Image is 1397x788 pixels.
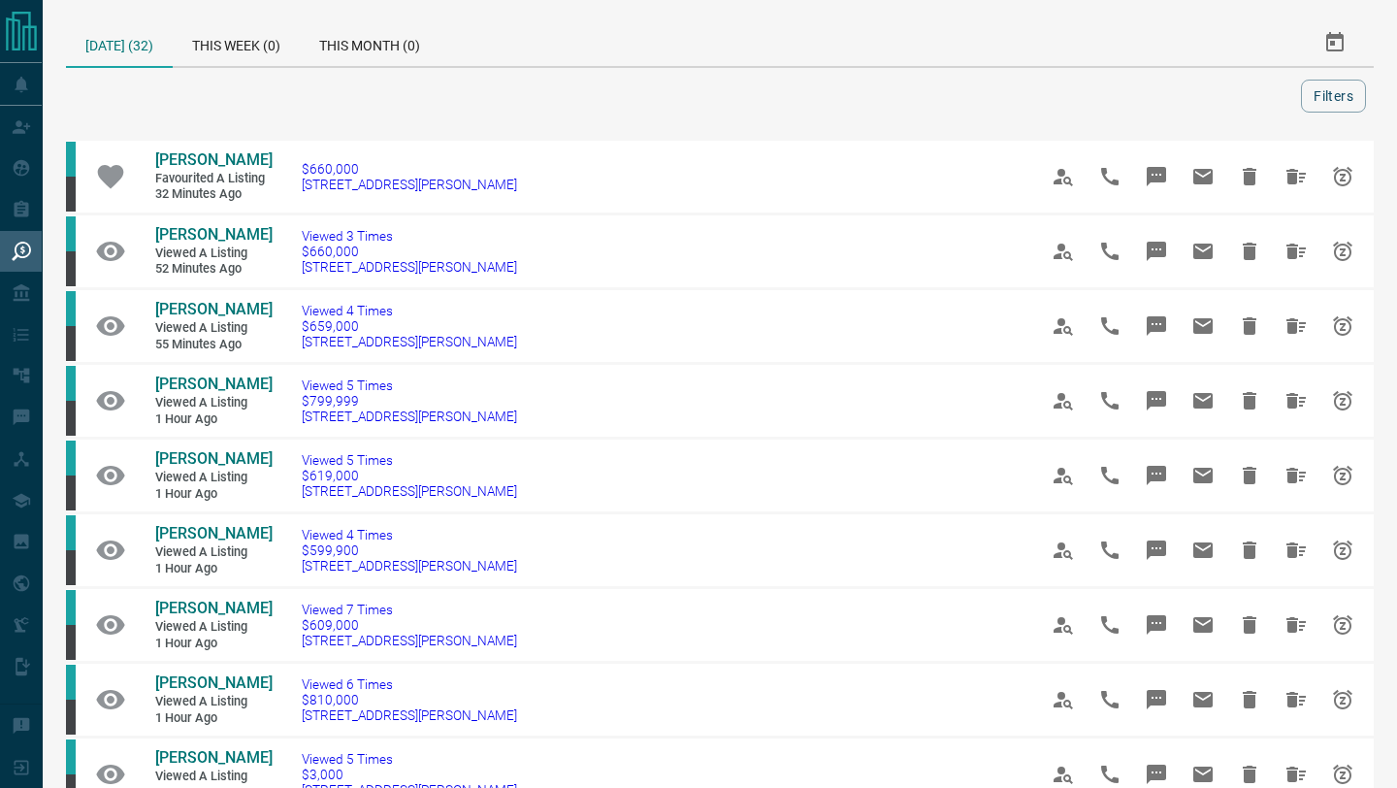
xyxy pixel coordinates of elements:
[302,617,517,633] span: $609,000
[155,694,272,710] span: Viewed a Listing
[155,375,273,393] span: [PERSON_NAME]
[155,769,272,785] span: Viewed a Listing
[155,619,272,636] span: Viewed a Listing
[1180,228,1226,275] span: Email
[302,318,517,334] span: $659,000
[66,625,76,660] div: mrloft.ca
[155,449,273,468] span: [PERSON_NAME]
[1133,303,1180,349] span: Message
[1226,676,1273,723] span: Hide
[1273,153,1319,200] span: Hide All from Anisa Thomas
[155,150,273,169] span: [PERSON_NAME]
[1180,602,1226,648] span: Email
[302,161,517,192] a: $660,000[STREET_ADDRESS][PERSON_NAME]
[1319,303,1366,349] span: Snooze
[155,636,272,652] span: 1 hour ago
[155,486,272,503] span: 1 hour ago
[66,142,76,177] div: condos.ca
[1273,676,1319,723] span: Hide All from Anisa Thomas
[66,251,76,286] div: mrloft.ca
[1087,527,1133,574] span: Call
[155,449,272,470] a: [PERSON_NAME]
[302,527,517,542] span: Viewed 4 Times
[66,401,76,436] div: mrloft.ca
[66,515,76,550] div: condos.ca
[1180,676,1226,723] span: Email
[155,599,272,619] a: [PERSON_NAME]
[1319,228,1366,275] span: Snooze
[155,337,272,353] span: 55 minutes ago
[302,751,517,767] span: Viewed 5 Times
[1319,527,1366,574] span: Snooze
[155,261,272,278] span: 52 minutes ago
[1226,228,1273,275] span: Hide
[302,303,517,349] a: Viewed 4 Times$659,000[STREET_ADDRESS][PERSON_NAME]
[155,395,272,411] span: Viewed a Listing
[302,378,517,424] a: Viewed 5 Times$799,999[STREET_ADDRESS][PERSON_NAME]
[1040,676,1087,723] span: View Profile
[1319,676,1366,723] span: Snooze
[66,665,76,700] div: condos.ca
[155,171,272,187] span: Favourited a Listing
[302,228,517,244] span: Viewed 3 Times
[1226,153,1273,200] span: Hide
[1180,452,1226,499] span: Email
[302,527,517,574] a: Viewed 4 Times$599,900[STREET_ADDRESS][PERSON_NAME]
[155,150,272,171] a: [PERSON_NAME]
[1180,527,1226,574] span: Email
[302,228,517,275] a: Viewed 3 Times$660,000[STREET_ADDRESS][PERSON_NAME]
[155,561,272,577] span: 1 hour ago
[1180,303,1226,349] span: Email
[1133,378,1180,424] span: Message
[302,161,517,177] span: $660,000
[173,19,300,66] div: This Week (0)
[1133,153,1180,200] span: Message
[155,186,272,203] span: 32 minutes ago
[155,375,272,395] a: [PERSON_NAME]
[155,524,273,542] span: [PERSON_NAME]
[302,177,517,192] span: [STREET_ADDRESS][PERSON_NAME]
[1040,602,1087,648] span: View Profile
[300,19,439,66] div: This Month (0)
[66,590,76,625] div: condos.ca
[1087,303,1133,349] span: Call
[302,393,517,409] span: $799,999
[66,326,76,361] div: mrloft.ca
[1180,153,1226,200] span: Email
[1226,602,1273,648] span: Hide
[1040,303,1087,349] span: View Profile
[155,300,272,320] a: [PERSON_NAME]
[302,602,517,617] span: Viewed 7 Times
[66,216,76,251] div: condos.ca
[66,739,76,774] div: condos.ca
[302,452,517,499] a: Viewed 5 Times$619,000[STREET_ADDRESS][PERSON_NAME]
[1226,452,1273,499] span: Hide
[302,259,517,275] span: [STREET_ADDRESS][PERSON_NAME]
[1040,378,1087,424] span: View Profile
[1273,378,1319,424] span: Hide All from Anisa Thomas
[1133,676,1180,723] span: Message
[155,225,272,246] a: [PERSON_NAME]
[1133,452,1180,499] span: Message
[155,320,272,337] span: Viewed a Listing
[1301,80,1366,113] button: Filters
[1273,602,1319,648] span: Hide All from Anisa Thomas
[302,452,517,468] span: Viewed 5 Times
[155,673,273,692] span: [PERSON_NAME]
[302,767,517,782] span: $3,000
[155,599,273,617] span: [PERSON_NAME]
[302,707,517,723] span: [STREET_ADDRESS][PERSON_NAME]
[66,291,76,326] div: condos.ca
[1087,153,1133,200] span: Call
[155,225,273,244] span: [PERSON_NAME]
[302,244,517,259] span: $660,000
[302,676,517,692] span: Viewed 6 Times
[302,558,517,574] span: [STREET_ADDRESS][PERSON_NAME]
[302,483,517,499] span: [STREET_ADDRESS][PERSON_NAME]
[1087,452,1133,499] span: Call
[1226,303,1273,349] span: Hide
[1133,228,1180,275] span: Message
[302,633,517,648] span: [STREET_ADDRESS][PERSON_NAME]
[155,710,272,727] span: 1 hour ago
[1226,527,1273,574] span: Hide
